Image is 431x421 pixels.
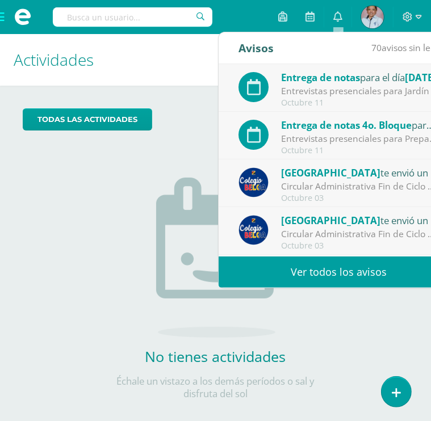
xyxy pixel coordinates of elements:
h1: Actividades [14,34,417,86]
span: [GEOGRAPHIC_DATA] [281,214,380,227]
span: [GEOGRAPHIC_DATA] [281,166,380,179]
p: Échale un vistazo a los demás períodos o sal y disfruta del sol [102,375,329,400]
span: Entrega de notas [281,71,360,84]
img: no_activities.png [156,178,275,338]
a: todas las Actividades [23,108,152,130]
input: Busca un usuario... [53,7,212,27]
img: 55aacedf8adb5f628c9ac20f0ef23465.png [361,6,384,28]
span: 70 [371,41,382,54]
h2: No tienes actividades [102,347,329,366]
div: Avisos [238,32,274,64]
span: Entrega de notas 4o. Bloque [281,119,412,132]
img: 919ad801bb7643f6f997765cf4083301.png [238,215,269,245]
img: 919ad801bb7643f6f997765cf4083301.png [238,167,269,197]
